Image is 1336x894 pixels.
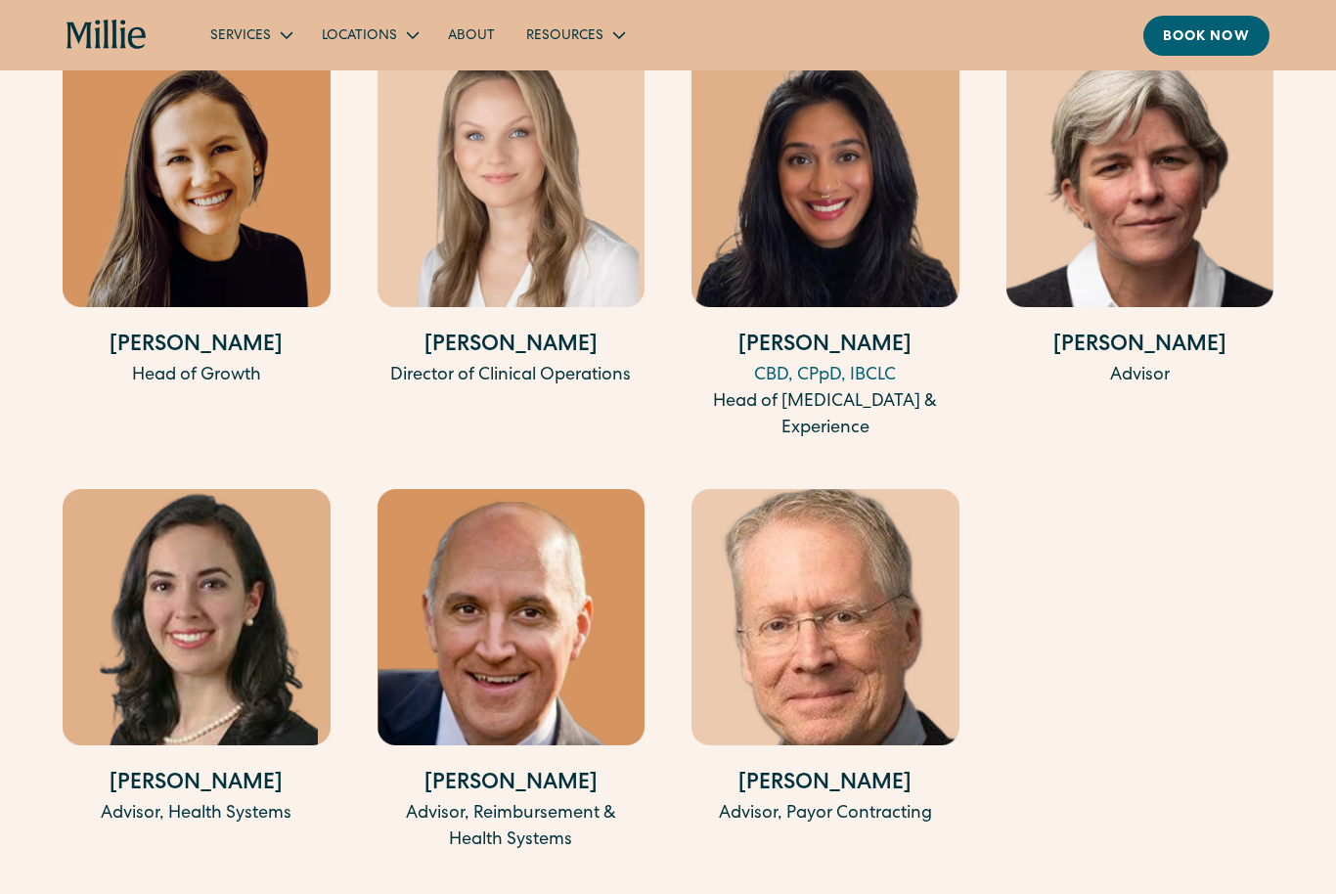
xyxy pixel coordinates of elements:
a: About [432,19,511,51]
div: Advisor, Payor Contracting [691,802,959,828]
div: Services [195,19,306,51]
div: Head of Growth [63,364,331,390]
h4: [PERSON_NAME] [691,332,959,364]
div: Director of Clinical Operations [378,364,646,390]
h4: [PERSON_NAME] [63,332,331,364]
h4: [PERSON_NAME] [378,770,646,802]
h4: [PERSON_NAME] [63,770,331,802]
div: Locations [306,19,432,51]
a: home [67,20,147,51]
div: Locations [322,26,397,47]
div: Resources [526,26,603,47]
div: Services [210,26,271,47]
h4: [PERSON_NAME] [1006,332,1274,364]
a: Book now [1143,16,1269,56]
h4: [PERSON_NAME] [691,770,959,802]
div: Advisor, Health Systems [63,802,331,828]
div: Resources [511,19,639,51]
h4: [PERSON_NAME] [378,332,646,364]
div: Book now [1163,27,1250,48]
div: Head of [MEDICAL_DATA] & Experience [691,390,959,443]
div: CBD, CPpD, IBCLC [691,364,959,390]
div: Advisor [1006,364,1274,390]
div: Advisor, Reimbursement & Health Systems [378,802,646,855]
